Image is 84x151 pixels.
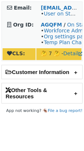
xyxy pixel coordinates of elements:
a: Detail [63,50,83,56]
a: AGQFM [41,22,62,28]
h2: Other Tools & Resources [2,83,82,103]
strong: Org ID: [13,22,34,28]
strong: CLS: [7,50,25,56]
footer: App not working? 🪳 [1,107,83,115]
h2: Customer Information [2,65,82,79]
td: 🤔 7 🤔 - [36,48,81,60]
strong: Email: [14,5,32,11]
a: File a bug report! [48,108,83,113]
strong: / [63,22,65,28]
